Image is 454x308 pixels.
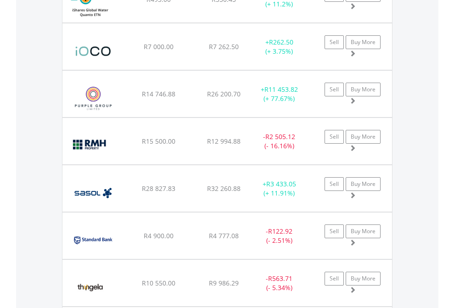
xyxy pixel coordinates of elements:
[325,130,344,144] a: Sell
[251,274,308,292] div: - (- 5.34%)
[251,85,308,103] div: + (+ 77.67%)
[207,184,241,193] span: R32 260.88
[346,35,381,49] a: Buy More
[142,137,175,146] span: R15 500.00
[251,179,308,198] div: + (+ 11.91%)
[346,130,381,144] a: Buy More
[251,132,308,151] div: - (- 16.16%)
[209,42,239,51] span: R7 262.50
[209,279,239,287] span: R9 986.29
[251,38,308,56] div: + (+ 3.75%)
[265,132,295,141] span: R2 505.12
[67,129,113,162] img: EQU.ZA.RMH.png
[67,35,120,67] img: EQU.ZA.IOC.png
[251,227,308,245] div: - (- 2.51%)
[266,179,296,188] span: R3 433.05
[264,85,298,94] span: R11 453.82
[207,90,241,98] span: R26 200.70
[346,224,381,238] a: Buy More
[142,184,175,193] span: R28 827.83
[325,224,344,238] a: Sell
[346,272,381,286] a: Buy More
[268,227,292,235] span: R122.92
[142,90,175,98] span: R14 746.88
[144,231,174,240] span: R4 900.00
[325,272,344,286] a: Sell
[346,177,381,191] a: Buy More
[268,274,292,283] span: R563.71
[142,279,175,287] span: R10 550.00
[325,177,344,191] a: Sell
[67,82,120,115] img: EQU.ZA.PPE.png
[144,42,174,51] span: R7 000.00
[207,137,241,146] span: R12 994.88
[346,83,381,96] a: Buy More
[209,231,239,240] span: R4 777.08
[325,83,344,96] a: Sell
[67,224,119,257] img: EQU.ZA.SBK.png
[269,38,293,46] span: R262.50
[67,177,119,209] img: EQU.ZA.SOL.png
[67,271,113,304] img: EQU.ZA.TGA.png
[325,35,344,49] a: Sell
